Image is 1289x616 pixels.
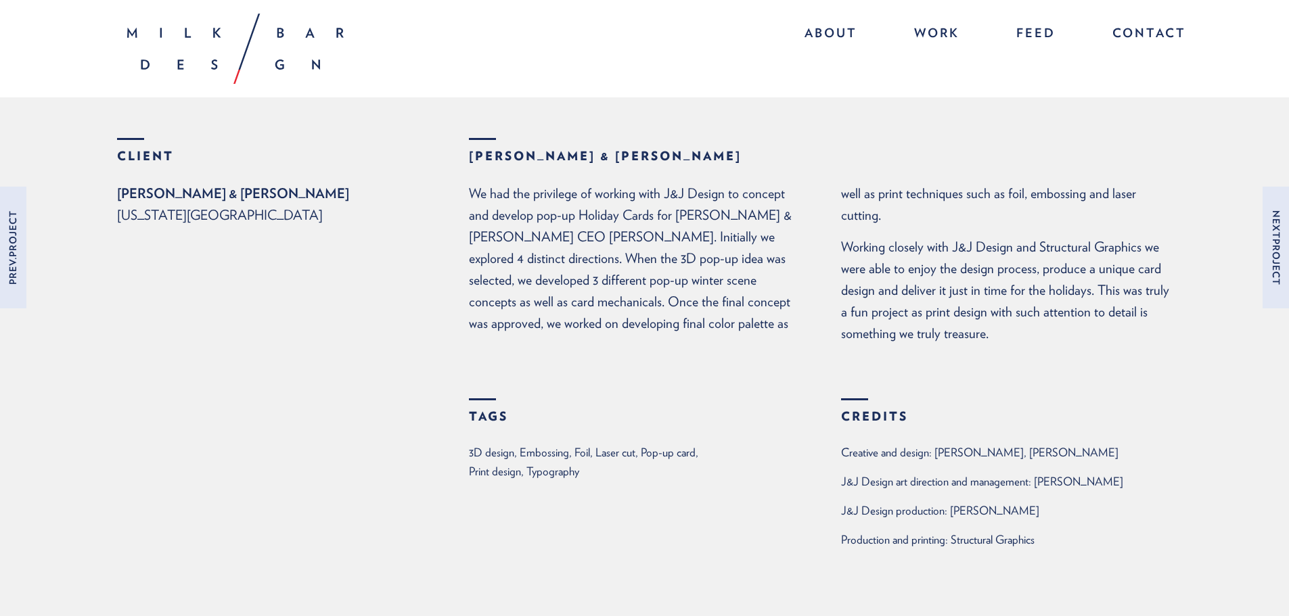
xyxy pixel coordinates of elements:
h3: Tags [469,410,800,423]
a: Feed [1003,20,1069,49]
a: Contact [1099,20,1186,49]
strong: [PERSON_NAME] & [PERSON_NAME] [117,183,469,204]
p: Working closely with J&J Design and Structural Graphics we were able to enjoy the design process,... [841,236,1173,344]
em: Project [7,210,18,257]
a: Work [901,20,973,49]
em: Project [1271,238,1282,285]
a: About [791,20,871,49]
p: Creative and design: [PERSON_NAME], [PERSON_NAME] [841,443,1173,462]
img: Milk Bar Design [127,14,344,84]
p: J&J Design art direction and management: [PERSON_NAME] [841,472,1173,491]
h3: Credits [841,410,1173,423]
p: [US_STATE][GEOGRAPHIC_DATA] [117,204,469,226]
h3: Client [117,150,469,162]
p: 3D design, Embossing, Foil, Laser cut, Pop-up card, Print design, Typography [469,443,717,481]
h3: [PERSON_NAME] & [PERSON_NAME] [469,150,1173,162]
p: J&J Design production: [PERSON_NAME] [841,501,1173,520]
p: We had the privilege of working with J&J Design to concept and develop pop-up Holiday Cards for [... [469,183,1173,344]
p: Production and printing: Structural Graphics [841,530,1173,549]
